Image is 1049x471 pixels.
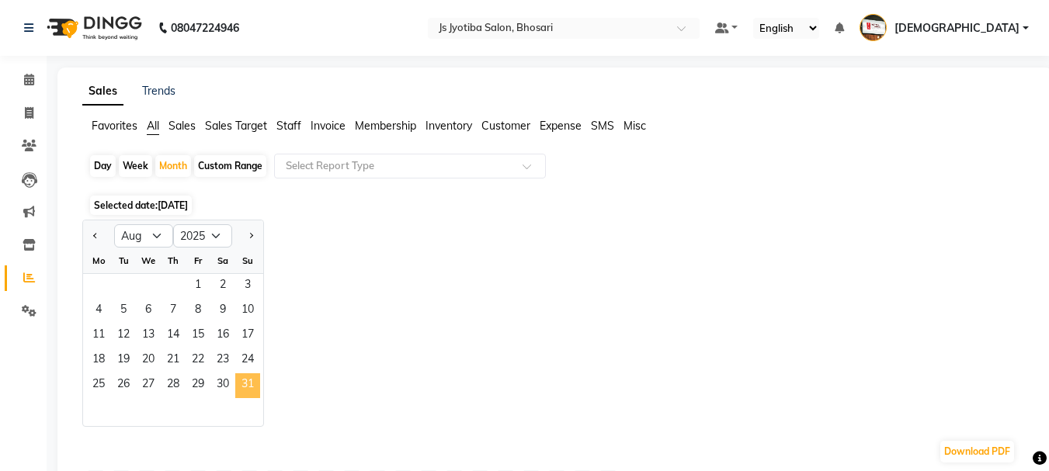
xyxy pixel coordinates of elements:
span: 10 [235,299,260,324]
div: Thursday, August 28, 2025 [161,373,186,398]
span: 24 [235,348,260,373]
div: Friday, August 15, 2025 [186,324,210,348]
div: Week [119,155,152,177]
div: Wednesday, August 6, 2025 [136,299,161,324]
div: Sa [210,248,235,273]
div: Saturday, August 30, 2025 [210,373,235,398]
div: Custom Range [194,155,266,177]
div: Month [155,155,191,177]
div: Su [235,248,260,273]
img: logo [40,6,146,50]
span: Expense [540,119,582,133]
select: Select year [173,224,232,248]
span: 13 [136,324,161,348]
div: Th [161,248,186,273]
span: 8 [186,299,210,324]
div: Friday, August 22, 2025 [186,348,210,373]
span: 2 [210,274,235,299]
span: 23 [210,348,235,373]
span: 3 [235,274,260,299]
span: 17 [235,324,260,348]
div: Sunday, August 24, 2025 [235,348,260,373]
div: Fr [186,248,210,273]
span: 5 [111,299,136,324]
span: 22 [186,348,210,373]
span: Staff [276,119,301,133]
span: Invoice [311,119,346,133]
div: Thursday, August 14, 2025 [161,324,186,348]
span: [DEMOGRAPHIC_DATA] [894,20,1019,36]
div: Day [90,155,116,177]
div: Tuesday, August 26, 2025 [111,373,136,398]
div: Thursday, August 21, 2025 [161,348,186,373]
span: Sales [168,119,196,133]
div: Mo [86,248,111,273]
span: Sales Target [205,119,267,133]
span: 29 [186,373,210,398]
button: Next month [245,223,257,248]
span: 15 [186,324,210,348]
select: Select month [114,224,173,248]
span: 4 [86,299,111,324]
span: 11 [86,324,111,348]
div: Sunday, August 10, 2025 [235,299,260,324]
span: 1 [186,274,210,299]
span: 18 [86,348,111,373]
div: Monday, August 18, 2025 [86,348,111,373]
div: Saturday, August 16, 2025 [210,324,235,348]
a: Sales [82,78,123,106]
span: 14 [161,324,186,348]
div: Tuesday, August 12, 2025 [111,324,136,348]
div: Sunday, August 17, 2025 [235,324,260,348]
span: Membership [355,119,416,133]
div: Friday, August 8, 2025 [186,299,210,324]
span: 26 [111,373,136,398]
div: Sunday, August 31, 2025 [235,373,260,398]
div: Wednesday, August 20, 2025 [136,348,161,373]
span: 20 [136,348,161,373]
div: Sunday, August 3, 2025 [235,274,260,299]
b: 08047224946 [171,6,239,50]
span: 12 [111,324,136,348]
span: 7 [161,299,186,324]
span: 25 [86,373,111,398]
span: 31 [235,373,260,398]
button: Download PDF [940,441,1014,462]
span: [DATE] [158,199,188,211]
div: Tuesday, August 5, 2025 [111,299,136,324]
a: Trends [142,84,175,98]
img: Shiva [860,14,887,41]
span: 19 [111,348,136,373]
div: Thursday, August 7, 2025 [161,299,186,324]
span: Selected date: [90,196,192,215]
div: Saturday, August 23, 2025 [210,348,235,373]
div: Saturday, August 9, 2025 [210,299,235,324]
span: Favorites [92,119,137,133]
div: Saturday, August 2, 2025 [210,274,235,299]
div: Friday, August 1, 2025 [186,274,210,299]
span: Misc [623,119,646,133]
span: Inventory [426,119,472,133]
div: Friday, August 29, 2025 [186,373,210,398]
div: Monday, August 11, 2025 [86,324,111,348]
div: Wednesday, August 13, 2025 [136,324,161,348]
div: Tuesday, August 19, 2025 [111,348,136,373]
span: SMS [591,119,614,133]
div: Tu [111,248,136,273]
div: Monday, August 25, 2025 [86,373,111,398]
div: Wednesday, August 27, 2025 [136,373,161,398]
span: Customer [481,119,530,133]
div: We [136,248,161,273]
button: Previous month [89,223,102,248]
span: 30 [210,373,235,398]
span: 16 [210,324,235,348]
span: 6 [136,299,161,324]
div: Monday, August 4, 2025 [86,299,111,324]
span: 9 [210,299,235,324]
span: 27 [136,373,161,398]
span: 21 [161,348,186,373]
span: All [147,119,159,133]
span: 28 [161,373,186,398]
